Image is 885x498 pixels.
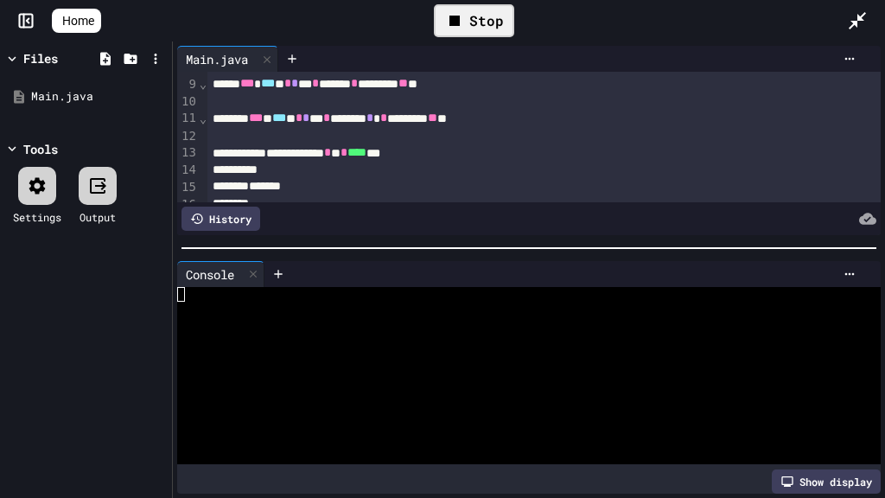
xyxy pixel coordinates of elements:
[177,144,199,162] div: 13
[177,162,199,179] div: 14
[177,110,199,127] div: 11
[177,76,199,93] div: 9
[177,93,199,111] div: 10
[434,4,514,37] div: Stop
[52,9,101,33] a: Home
[177,196,199,214] div: 16
[177,179,199,196] div: 15
[177,128,199,145] div: 12
[62,12,94,29] span: Home
[181,207,260,231] div: History
[7,7,119,110] div: Chat with us now!Close
[199,112,207,125] span: Fold line
[199,77,207,91] span: Fold line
